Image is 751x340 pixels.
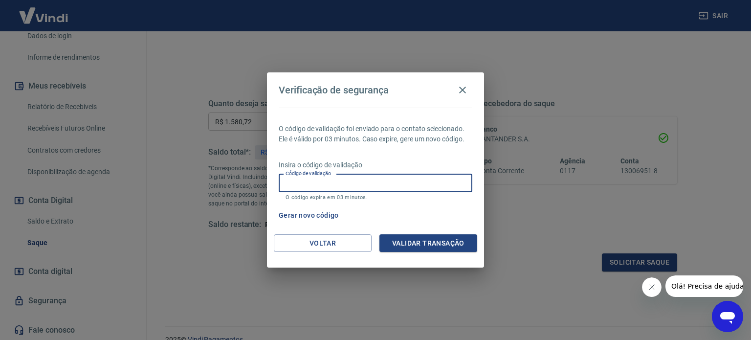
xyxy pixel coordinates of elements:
p: Insira o código de validação [279,160,472,170]
iframe: Mensagem da empresa [665,275,743,297]
span: Olá! Precisa de ajuda? [6,7,82,15]
label: Código de validação [286,170,331,177]
button: Gerar novo código [275,206,343,225]
iframe: Botão para abrir a janela de mensagens [712,301,743,332]
p: O código de validação foi enviado para o contato selecionado. Ele é válido por 03 minutos. Caso e... [279,124,472,144]
h4: Verificação de segurança [279,84,389,96]
button: Voltar [274,234,372,252]
button: Validar transação [379,234,477,252]
p: O código expira em 03 minutos. [286,194,465,201]
iframe: Fechar mensagem [642,277,662,297]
